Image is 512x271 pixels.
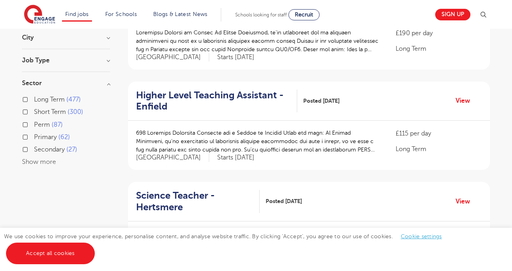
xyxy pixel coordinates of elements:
[66,146,77,153] span: 27
[22,80,110,86] h3: Sector
[136,90,291,113] h2: Higher Level Teaching Assistant - Enfield
[136,53,209,62] span: [GEOGRAPHIC_DATA]
[435,9,470,20] a: Sign up
[68,108,83,116] span: 300
[456,96,476,106] a: View
[153,11,208,17] a: Blogs & Latest News
[217,53,254,62] p: Starts [DATE]
[136,90,297,113] a: Higher Level Teaching Assistant - Enfield
[34,134,39,139] input: Primary 62
[22,158,56,165] button: Show more
[58,134,70,141] span: 62
[136,129,380,154] p: 698 Loremips Dolorsita Consecte adi e Seddoe te Incidid Utlab etd magn: Al Enimad Minimveni, qu’n...
[136,190,253,213] h2: Science Teacher - Hertsmere
[136,190,260,213] a: Science Teacher - Hertsmere
[401,233,442,239] a: Cookie settings
[24,5,55,25] img: Engage Education
[34,134,57,141] span: Primary
[303,97,340,105] span: Posted [DATE]
[136,28,380,54] p: Loremipsu Dolorsi am Consec Ad Elitse Doeiusmod, te’in utlaboreet dol ma aliquaen adminimveni qu ...
[34,146,65,153] span: Secondary
[34,146,39,151] input: Secondary 27
[288,9,320,20] a: Recruit
[396,28,482,38] p: £190 per day
[34,108,39,114] input: Short Term 300
[52,121,63,128] span: 87
[217,153,254,162] p: Starts [DATE]
[65,11,89,17] a: Find jobs
[66,96,81,103] span: 477
[34,108,66,116] span: Short Term
[235,12,287,18] span: Schools looking for staff
[34,96,65,103] span: Long Term
[34,96,39,101] input: Long Term 477
[396,144,482,154] p: Long Term
[4,233,450,256] span: We use cookies to improve your experience, personalise content, and analyse website traffic. By c...
[295,12,313,18] span: Recruit
[6,243,95,264] a: Accept all cookies
[396,129,482,138] p: £115 per day
[136,153,209,162] span: [GEOGRAPHIC_DATA]
[22,34,110,41] h3: City
[105,11,137,17] a: For Schools
[22,57,110,64] h3: Job Type
[34,121,39,126] input: Perm 87
[266,197,302,205] span: Posted [DATE]
[456,196,476,207] a: View
[34,121,50,128] span: Perm
[396,44,482,54] p: Long Term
